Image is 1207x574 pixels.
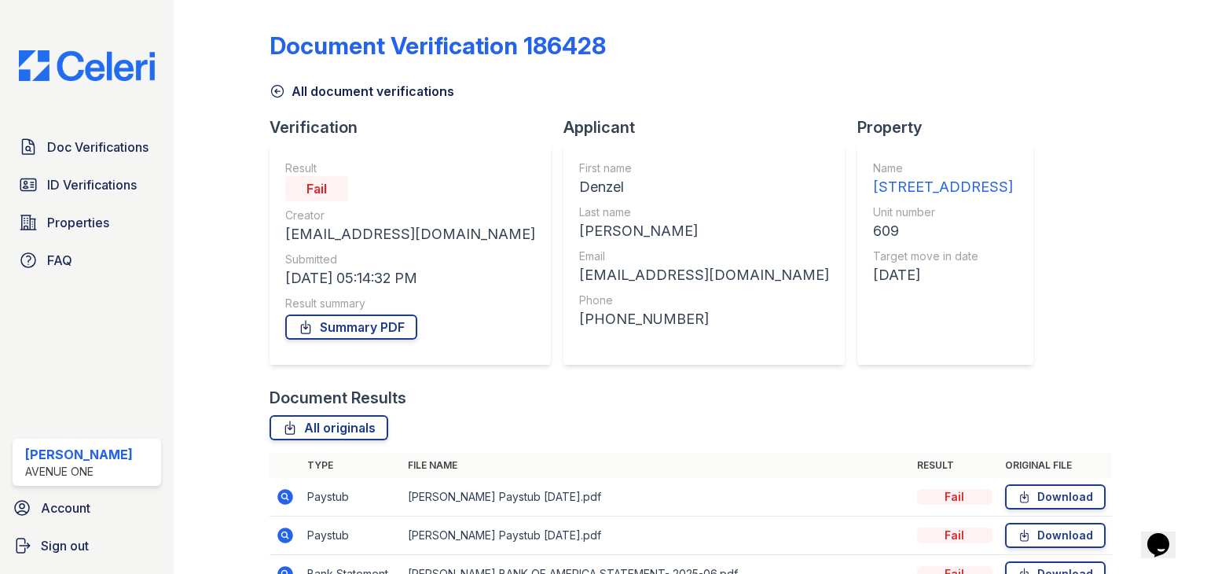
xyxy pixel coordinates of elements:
div: Fail [285,176,348,201]
div: Target move in date [873,248,1013,264]
a: All originals [270,415,388,440]
div: Unit number [873,204,1013,220]
td: [PERSON_NAME] Paystub [DATE].pdf [402,517,911,555]
div: Result [285,160,535,176]
div: Verification [270,116,563,138]
a: Name [STREET_ADDRESS] [873,160,1013,198]
a: ID Verifications [13,169,161,201]
a: Account [6,492,167,524]
div: Fail [917,528,992,543]
div: Email [579,248,829,264]
a: Doc Verifications [13,131,161,163]
div: Document Results [270,387,406,409]
a: Sign out [6,530,167,561]
th: Type [301,453,402,478]
div: [EMAIL_ADDRESS][DOMAIN_NAME] [285,223,535,245]
a: Download [1005,523,1106,548]
div: [STREET_ADDRESS] [873,176,1013,198]
div: Document Verification 186428 [270,31,606,60]
a: Summary PDF [285,315,417,340]
a: All document verifications [270,82,454,101]
div: [PERSON_NAME] [579,220,829,242]
th: Original file [999,453,1112,478]
div: Submitted [285,252,535,267]
div: Last name [579,204,829,220]
div: 609 [873,220,1013,242]
div: First name [579,160,829,176]
div: Name [873,160,1013,176]
div: Result summary [285,296,535,311]
th: File name [402,453,911,478]
div: [DATE] 05:14:32 PM [285,267,535,289]
a: Properties [13,207,161,238]
img: CE_Logo_Blue-a8612792a0a2168367f1c8372b55b34899dd931a85d93a1a3d3e32e68fde9ad4.png [6,50,167,81]
a: FAQ [13,245,161,276]
td: Paystub [301,517,402,555]
td: [PERSON_NAME] Paystub [DATE].pdf [402,478,911,517]
div: [EMAIL_ADDRESS][DOMAIN_NAME] [579,264,829,286]
span: Properties [47,213,109,232]
div: Phone [579,293,829,308]
div: [DATE] [873,264,1013,286]
th: Result [911,453,999,478]
span: Sign out [41,536,89,555]
span: FAQ [47,251,72,270]
iframe: chat widget [1141,511,1191,558]
div: Avenue One [25,464,133,480]
div: Fail [917,489,992,505]
div: Property [857,116,1046,138]
div: Creator [285,208,535,223]
td: Paystub [301,478,402,517]
span: ID Verifications [47,175,137,194]
span: Doc Verifications [47,138,149,156]
div: Applicant [563,116,857,138]
div: [PHONE_NUMBER] [579,308,829,330]
a: Download [1005,484,1106,510]
div: [PERSON_NAME] [25,445,133,464]
div: Denzel [579,176,829,198]
span: Account [41,499,90,517]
